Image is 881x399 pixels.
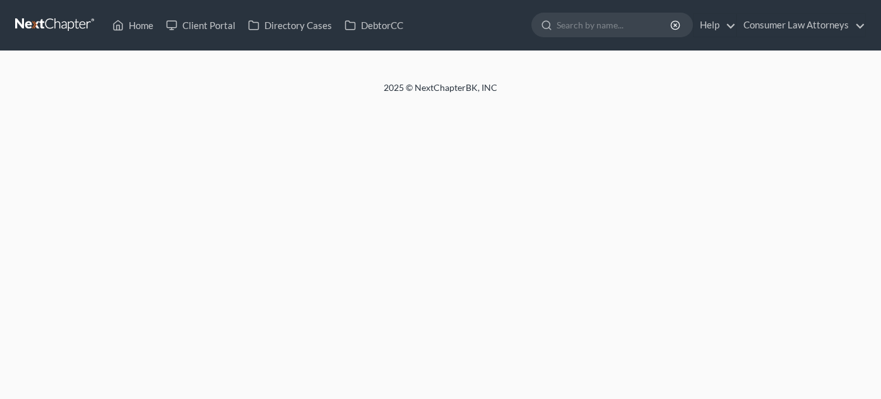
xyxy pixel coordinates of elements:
a: Client Portal [160,14,242,37]
a: DebtorCC [338,14,410,37]
a: Home [106,14,160,37]
div: 2025 © NextChapterBK, INC [81,81,800,104]
a: Directory Cases [242,14,338,37]
a: Consumer Law Attorneys [737,14,865,37]
input: Search by name... [557,13,672,37]
a: Help [694,14,736,37]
